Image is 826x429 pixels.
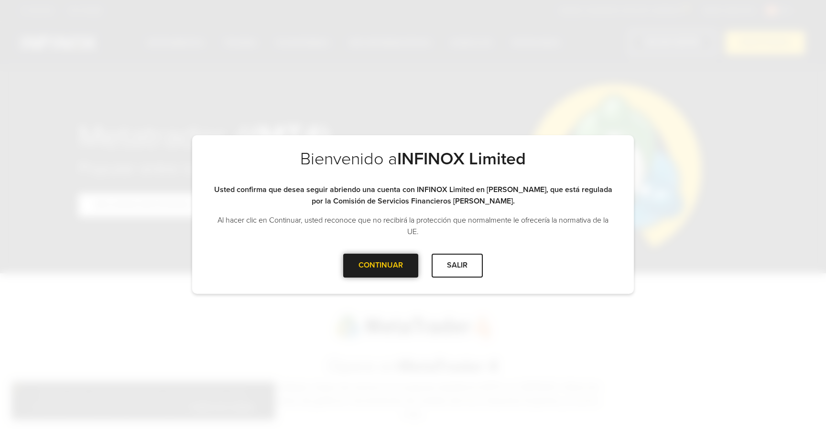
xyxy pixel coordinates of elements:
div: CONTINUAR [343,254,418,277]
strong: Usted confirma que desea seguir abriendo una cuenta con INFINOX Limited en [PERSON_NAME], que est... [214,185,612,206]
strong: INFINOX Limited [397,149,526,169]
div: SALIR [432,254,483,277]
p: Al hacer clic en Continuar, usted reconoce que no recibirá la protección que normalmente le ofrec... [211,214,615,237]
h2: Bienvenido a [211,149,615,184]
